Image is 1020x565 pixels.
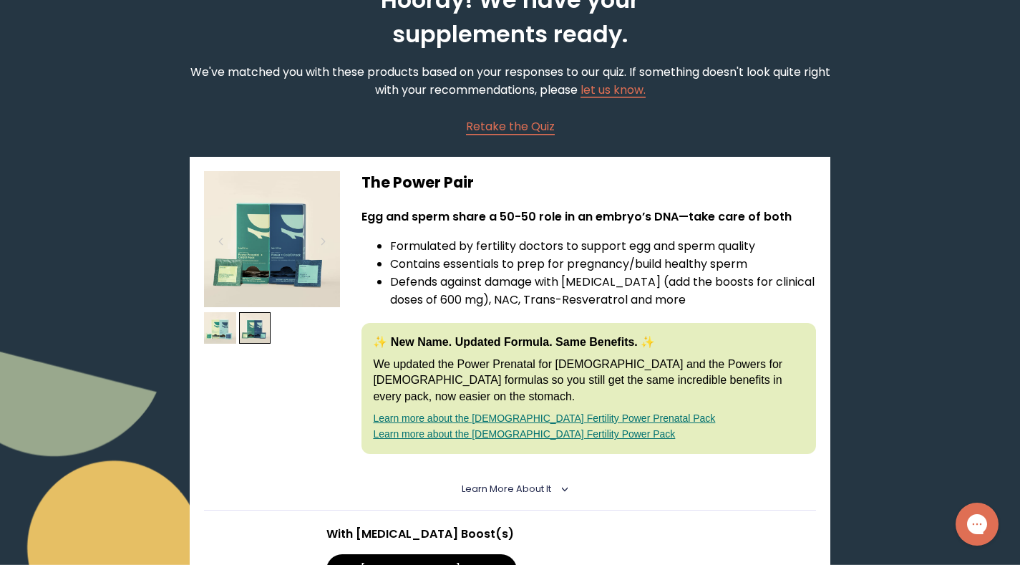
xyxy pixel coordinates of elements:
[390,237,815,255] li: Formulated by fertility doctors to support egg and sperm quality
[361,172,474,193] span: The Power Pair
[948,498,1006,551] iframe: Gorgias live chat messenger
[581,82,646,98] a: let us know.
[462,483,551,495] span: Learn More About it
[239,312,271,344] img: thumbnail image
[466,118,555,135] span: Retake the Quiz
[373,428,675,440] a: Learn more about the [DEMOGRAPHIC_DATA] Fertility Power Pack
[190,63,830,99] p: We've matched you with these products based on your responses to our quiz. If something doesn't l...
[361,208,792,225] strong: Egg and sperm share a 50-50 role in an embryo’s DNA—take care of both
[373,412,715,424] a: Learn more about the [DEMOGRAPHIC_DATA] Fertility Power Prenatal Pack
[326,525,694,543] p: With [MEDICAL_DATA] Boost(s)
[373,336,655,348] strong: ✨ New Name. Updated Formula. Same Benefits. ✨
[466,117,555,135] a: Retake the Quiz
[204,171,340,307] img: thumbnail image
[390,273,815,309] li: Defends against damage with [MEDICAL_DATA] (add the boosts for clinical doses of 600 mg), NAC, Tr...
[204,312,236,344] img: thumbnail image
[373,357,804,405] p: We updated the Power Prenatal for [DEMOGRAPHIC_DATA] and the Powers for [DEMOGRAPHIC_DATA] formul...
[462,483,558,496] summary: Learn More About it <
[555,486,568,493] i: <
[390,255,815,273] li: Contains essentials to prep for pregnancy/build healthy sperm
